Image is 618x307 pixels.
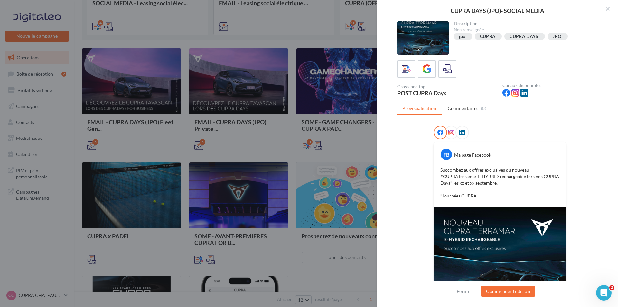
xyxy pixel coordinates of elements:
[481,106,486,111] span: (0)
[510,34,538,39] div: CUPRA DAYS
[440,167,559,199] p: Succombez aux offres exclusives du nouveau #CUPRATerramar E-HYBRID rechargeable lors nos CUPRA Da...
[480,34,496,39] div: CUPRA
[397,90,497,96] div: POST CUPRA Days
[502,83,603,88] div: Canaux disponibles
[553,34,561,39] div: JPO
[448,105,479,111] span: Commentaires
[387,8,608,14] div: CUPRA DAYS (JPO)- SOCIAL MEDIA
[454,287,475,295] button: Fermer
[481,286,535,297] button: Commencer l'édition
[459,34,466,39] div: jpo
[454,27,598,33] div: Non renseignée
[609,285,614,290] span: 2
[454,21,598,26] div: Description
[441,149,452,160] div: FB
[596,285,612,301] iframe: Intercom live chat
[454,152,491,158] div: Ma page Facebook
[397,84,497,89] div: Cross-posting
